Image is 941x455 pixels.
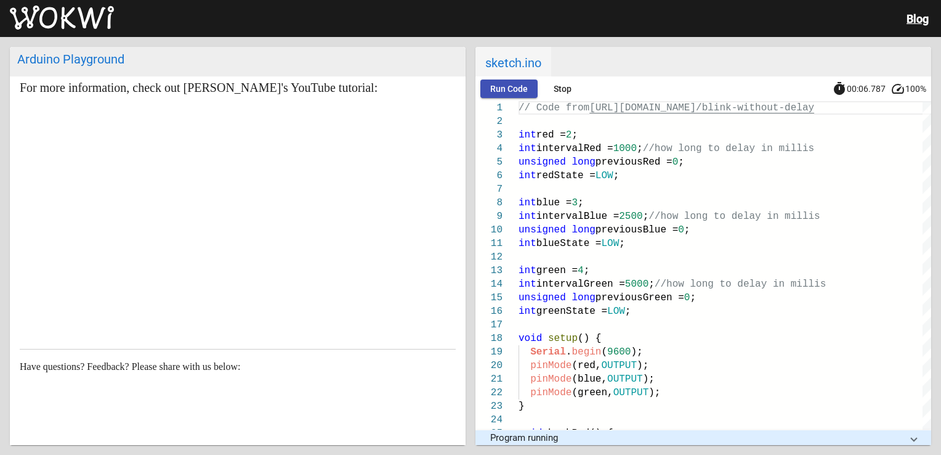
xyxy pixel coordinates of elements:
span: //how long to delay in millis [648,211,820,222]
span: 00:06.787 [847,84,886,94]
span: pinMode [530,374,571,385]
span: long [571,224,595,236]
span: 0 [678,224,684,236]
span: 5000 [625,279,648,290]
span: void [519,428,542,439]
div: 15 [475,291,503,305]
span: setup [548,333,578,344]
span: ; [578,197,584,208]
span: ; [643,211,649,222]
div: 8 [475,196,503,210]
span: //how long to delay in millis [655,279,826,290]
div: 4 [475,142,503,155]
span: //how long to delay in millis [643,143,814,154]
div: 6 [475,169,503,182]
span: previousRed = [596,157,672,168]
span: LOW [596,170,613,181]
span: long [571,292,595,303]
span: ); [637,360,648,371]
span: 3 [571,197,578,208]
div: 7 [475,182,503,196]
div: 13 [475,264,503,277]
span: OUTPUT [607,374,643,385]
span: Serial [530,346,566,358]
span: int [519,211,536,222]
span: int [519,306,536,317]
span: 2 [566,129,572,141]
span: (red, [571,360,601,371]
div: 3 [475,128,503,142]
span: red = [536,129,566,141]
button: Run Code [480,80,538,98]
span: ; [571,129,578,141]
span: green = [536,265,578,276]
span: int [519,143,536,154]
span: intervalBlue = [536,211,619,222]
span: previousGreen = [596,292,684,303]
span: ); [643,374,655,385]
span: ; [684,224,690,236]
div: 22 [475,386,503,400]
span: ( [601,346,607,358]
span: int [519,279,536,290]
div: 11 [475,237,503,250]
span: ; [625,306,631,317]
span: (blue, [571,374,607,385]
span: 0 [672,157,679,168]
div: 25 [475,427,503,440]
span: intervalGreen = [536,279,625,290]
div: 9 [475,210,503,223]
img: Wokwi [10,6,114,30]
span: unsigned [519,292,566,303]
span: int [519,265,536,276]
div: 20 [475,359,503,372]
mat-expansion-panel-header: Program running [475,430,931,445]
span: unsigned [519,224,566,236]
span: greenState = [536,306,607,317]
span: int [519,238,536,249]
div: 24 [475,413,503,427]
span: blue = [536,197,572,208]
span: OUTPUT [601,360,637,371]
span: } [519,401,525,412]
span: redState = [536,170,596,181]
div: 18 [475,332,503,345]
span: long [571,157,595,168]
span: blueState = [536,238,602,249]
span: 100% [905,84,931,93]
span: 2500 [619,211,642,222]
span: int [519,170,536,181]
div: 2 [475,115,503,128]
span: Run Code [490,84,528,94]
a: Blog [907,12,929,25]
span: ); [631,346,642,358]
span: checkRed() { [542,428,613,439]
span: Stop [554,84,571,94]
span: 4 [578,265,584,276]
span: pinMode [530,360,571,371]
span: Have questions? Feedback? Please share with us below: [20,361,241,372]
div: 5 [475,155,503,169]
span: ; [613,170,620,181]
mat-panel-title: Program running [490,432,902,443]
span: begin [571,346,601,358]
span: pinMode [530,387,571,398]
span: LOW [601,238,619,249]
span: intervalRed = [536,143,613,154]
mat-icon: timer [832,81,847,96]
span: sketch.ino [475,47,551,76]
span: [URL][DOMAIN_NAME] [589,102,696,113]
span: () { [578,333,601,344]
span: int [519,197,536,208]
span: int [519,129,536,141]
span: OUTPUT [613,387,649,398]
p: For more information, check out [PERSON_NAME]'s YouTube tutorial: [20,78,456,97]
span: ; [678,157,684,168]
div: 17 [475,318,503,332]
span: LOW [607,306,625,317]
div: 14 [475,277,503,291]
div: 16 [475,305,503,318]
span: ); [648,387,660,398]
span: ; [584,265,590,276]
